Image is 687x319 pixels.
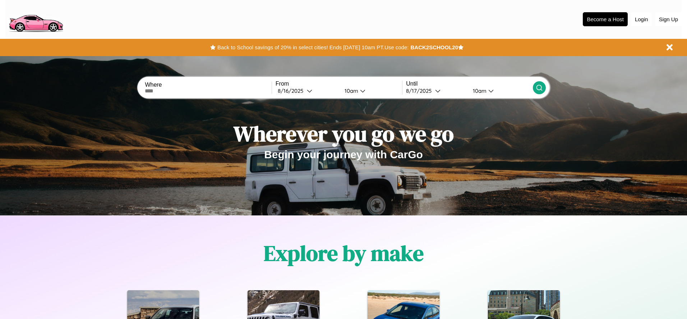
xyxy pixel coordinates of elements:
div: 10am [341,87,360,94]
button: 10am [467,87,532,95]
h1: Explore by make [264,238,424,268]
img: logo [5,4,66,34]
button: Login [631,13,652,26]
label: From [276,81,402,87]
label: Until [406,81,532,87]
button: 8/16/2025 [276,87,339,95]
button: Sign Up [655,13,682,26]
label: Where [145,82,271,88]
button: 10am [339,87,402,95]
div: 8 / 17 / 2025 [406,87,435,94]
b: BACK2SCHOOL20 [410,44,458,50]
div: 10am [469,87,488,94]
div: 8 / 16 / 2025 [278,87,307,94]
button: Become a Host [583,12,628,26]
button: Back to School savings of 20% in select cities! Ends [DATE] 10am PT.Use code: [216,42,410,53]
